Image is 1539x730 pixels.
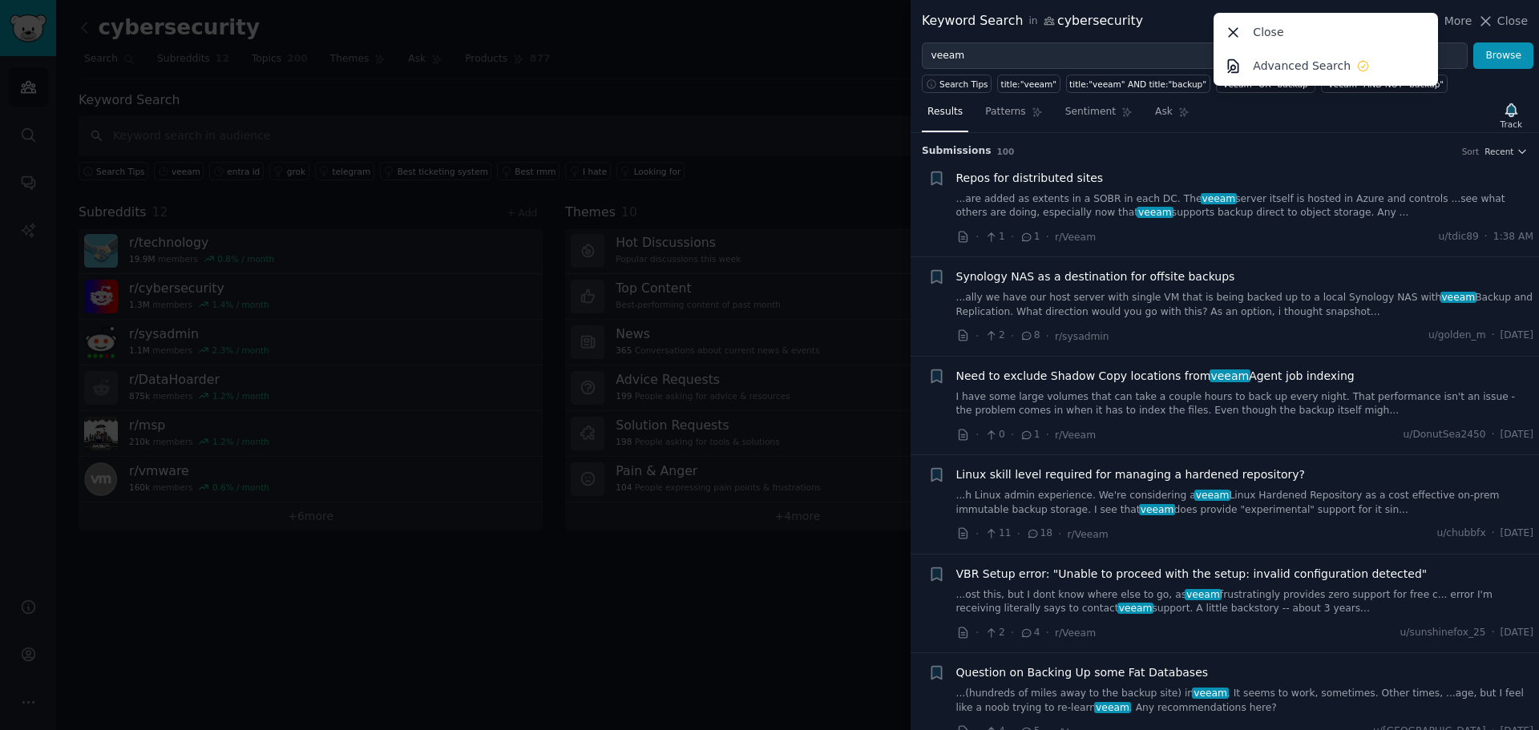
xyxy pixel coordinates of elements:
span: 8 [1020,329,1040,343]
span: veeam [1201,193,1237,204]
span: Ask [1155,105,1173,119]
span: · [1046,624,1049,641]
a: Repos for distributed sites [956,170,1104,187]
span: 100 [997,147,1015,156]
a: ...h Linux admin experience. We're considering aveeamLinux Hardened Repository as a cost effectiv... [956,489,1534,517]
span: [DATE] [1501,626,1533,640]
span: veeam [1137,207,1173,218]
span: veeam [1192,688,1228,699]
span: 2 [984,626,1004,640]
span: Results [927,105,963,119]
span: 1 [984,230,1004,244]
span: 2 [984,329,1004,343]
p: Advanced Search [1253,58,1351,75]
span: · [1492,626,1495,640]
span: in [1028,14,1037,29]
span: · [1017,526,1020,542]
a: ...ally we have our host server with single VM that is being backed up to a local Synology NAS wi... [956,291,1534,319]
input: Try a keyword related to your business [922,42,1468,70]
span: · [1046,328,1049,345]
span: · [976,426,979,443]
span: · [1492,526,1495,541]
a: title:"veeam" AND title:"backup" [1066,75,1210,93]
span: Need to exclude Shadow Copy locations from Agent job indexing [956,368,1355,385]
span: Sentiment [1065,105,1116,119]
span: r/Veeam [1068,529,1109,540]
span: Recent [1484,146,1513,157]
span: 11 [984,526,1011,541]
a: Synology NAS as a destination for offsite backups [956,268,1235,285]
span: veeam [1185,589,1221,600]
span: · [976,526,979,542]
span: More [1444,13,1472,30]
span: · [1011,624,1014,641]
span: [DATE] [1501,526,1533,541]
span: u/golden_m [1428,329,1486,343]
div: Sort [1462,146,1480,157]
span: · [1046,228,1049,245]
p: Close [1253,24,1283,41]
button: Browse [1473,42,1533,70]
span: veeam [1139,504,1175,515]
div: title:"veeam" [1001,79,1057,90]
a: title:"veeam" [997,75,1060,93]
button: Close [1477,13,1528,30]
button: Search Tips [922,75,992,93]
span: u/sunshinefox_25 [1400,626,1486,640]
a: Linux skill level required for managing a hardened repository? [956,466,1305,483]
button: More [1428,13,1472,30]
span: veeam [1440,292,1476,303]
button: Track [1495,99,1528,132]
span: · [1492,329,1495,343]
a: ...are added as extents in a SOBR in each DC. Theveeamserver itself is hosted in Azure and contro... [956,192,1534,220]
span: · [976,624,979,641]
span: veeam [1210,369,1250,382]
a: Ask [1149,99,1195,132]
a: Advanced Search [1217,49,1436,83]
a: I have some large volumes that can take a couple hours to back up every night. That performance i... [956,390,1534,418]
button: Recent [1484,146,1528,157]
div: title:"veeam" AND title:"backup" [1069,79,1206,90]
span: 1:38 AM [1493,230,1533,244]
span: 1 [1020,428,1040,442]
span: · [976,228,979,245]
span: u/chubbfx [1436,526,1485,541]
span: · [1011,228,1014,245]
span: Submission s [922,144,992,159]
span: veeam [1194,490,1230,501]
span: 4 [1020,626,1040,640]
span: · [1492,428,1495,442]
span: 18 [1026,526,1052,541]
span: Search Tips [939,79,988,90]
a: Need to exclude Shadow Copy locations fromveeamAgent job indexing [956,368,1355,385]
span: 0 [984,428,1004,442]
span: r/Veeam [1055,232,1096,243]
span: · [1058,526,1061,542]
span: veeam [1117,603,1153,614]
a: Question on Backing Up some Fat Databases [956,664,1209,681]
span: veeam [1094,702,1130,713]
span: · [1484,230,1488,244]
span: r/sysadmin [1055,331,1109,342]
span: · [1046,426,1049,443]
span: u/tdic89 [1439,230,1479,244]
div: Keyword Search cybersecurity [922,11,1143,31]
span: · [976,328,979,345]
span: · [1011,426,1014,443]
span: r/Veeam [1055,627,1096,639]
span: Patterns [985,105,1025,119]
a: VBR Setup error: "Unable to proceed with the setup: invalid configuration detected" [956,566,1428,583]
div: Track [1501,119,1522,130]
a: ...(hundreds of miles away to the backup site) inveeam. It seems to work, sometimes. Other times,... [956,687,1534,715]
a: Sentiment [1060,99,1138,132]
span: 1 [1020,230,1040,244]
span: r/Veeam [1055,430,1096,441]
a: Results [922,99,968,132]
span: u/DonutSea2450 [1404,428,1486,442]
a: Patterns [980,99,1048,132]
a: ...ost this, but I dont know where else to go, asveeamfrustratingly provides zero support for fre... [956,588,1534,616]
